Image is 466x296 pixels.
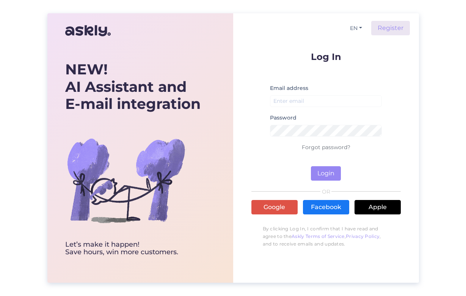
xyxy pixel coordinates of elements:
[251,200,298,214] a: Google
[270,84,308,92] label: Email address
[302,144,350,151] a: Forgot password?
[270,95,382,107] input: Enter email
[303,200,349,214] a: Facebook
[292,233,345,239] a: Askly Terms of Service
[355,200,401,214] a: Apple
[251,52,401,61] p: Log In
[65,22,111,40] img: Askly
[371,21,410,35] a: Register
[346,233,380,239] a: Privacy Policy
[270,114,297,122] label: Password
[311,166,341,181] button: Login
[65,60,108,78] b: NEW!
[65,120,187,241] img: bg-askly
[320,189,331,194] span: OR
[347,23,365,34] button: EN
[251,221,401,252] p: By clicking Log In, I confirm that I have read and agree to the , , and to receive emails and upd...
[65,241,201,256] div: Let’s make it happen! Save hours, win more customers.
[65,61,201,113] div: AI Assistant and E-mail integration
